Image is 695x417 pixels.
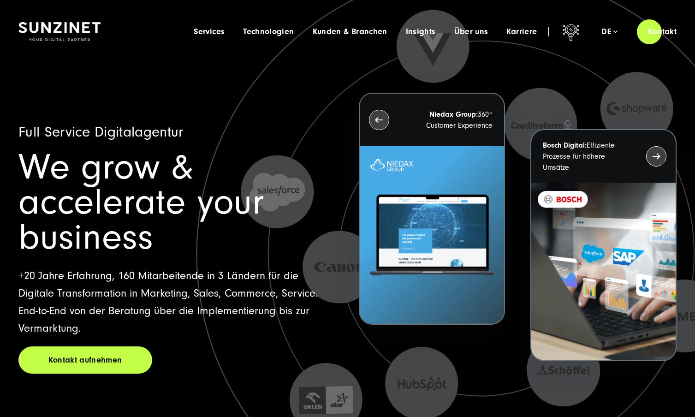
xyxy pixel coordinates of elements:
[506,27,537,36] a: Karriere
[360,146,504,324] img: Letztes Projekt von Niedax. Ein Laptop auf dem die Niedax Website geöffnet ist, auf blauem Hinter...
[18,22,101,42] img: SUNZINET Full Service Digital Agentur
[601,27,618,36] div: de
[243,27,294,36] a: Technologien
[406,27,436,36] a: Insights
[543,141,587,149] strong: Bosch Digital:
[637,18,688,45] a: Kontakt
[530,129,677,361] button: Bosch Digital:Effiziente Prozesse für höhere Umsätze BOSCH - Kundeprojekt - Digital Transformatio...
[454,27,488,36] a: Über uns
[543,140,630,173] p: Effiziente Prozesse für höhere Umsätze
[194,27,225,36] a: Services
[18,124,184,140] span: Full Service Digitalagentur
[429,110,478,119] strong: Niedax Group:
[18,346,152,374] a: Kontakt aufnehmen
[313,27,387,36] a: Kunden & Branchen
[531,183,676,360] img: BOSCH - Kundeprojekt - Digital Transformation Agentur SUNZINET
[406,109,493,131] p: 360° Customer Experience
[18,267,336,337] p: +20 Jahre Erfahrung, 160 Mitarbeitende in 3 Ländern für die Digitale Transformation in Marketing,...
[18,150,336,255] h1: We grow & accelerate your business
[359,93,505,325] button: Niedax Group:360° Customer Experience Letztes Projekt von Niedax. Ein Laptop auf dem die Niedax W...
